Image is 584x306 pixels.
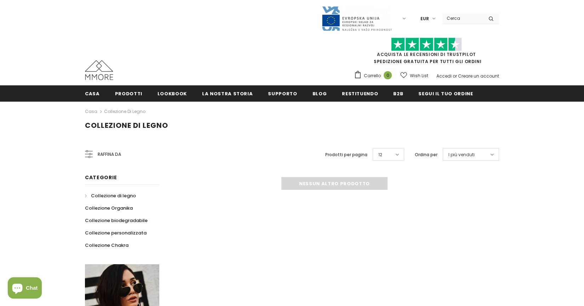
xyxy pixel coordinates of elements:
span: 12 [378,151,382,158]
span: Collezione di legno [91,192,136,199]
a: Collezione personalizzata [85,227,147,239]
span: EUR [420,15,429,22]
a: Carrello 0 [354,70,395,81]
span: I più venduti [448,151,475,158]
span: Categorie [85,174,117,181]
span: Carrello [364,72,381,79]
a: Javni Razpis [321,15,392,21]
img: Fidati di Pilot Stars [391,38,462,51]
span: SPEDIZIONE GRATUITA PER TUTTI GLI ORDINI [354,41,499,64]
a: Collezione Chakra [85,239,128,251]
span: Collezione di legno [85,120,168,130]
a: Lookbook [158,85,187,101]
a: Blog [313,85,327,101]
a: Creare un account [458,73,499,79]
span: Restituendo [342,90,378,97]
label: Ordina per [415,151,437,158]
span: Collezione biodegradabile [85,217,148,224]
span: Collezione Chakra [85,242,128,249]
span: Casa [85,90,100,97]
a: Restituendo [342,85,378,101]
inbox-online-store-chat: Shopify online store chat [6,277,44,300]
span: Collezione Organika [85,205,133,211]
span: Lookbook [158,90,187,97]
a: Acquista le recensioni di TrustPilot [377,51,476,57]
a: Casa [85,107,97,116]
span: or [453,73,457,79]
span: B2B [393,90,403,97]
a: Casa [85,85,100,101]
a: La nostra storia [202,85,253,101]
span: Raffina da [98,151,121,158]
a: Segui il tuo ordine [418,85,473,101]
a: supporto [268,85,297,101]
a: Prodotti [115,85,142,101]
span: Collezione personalizzata [85,229,147,236]
a: Accedi [436,73,452,79]
span: Blog [313,90,327,97]
a: Collezione Organika [85,202,133,214]
img: Javni Razpis [321,6,392,32]
input: Search Site [442,13,483,23]
span: 0 [384,71,392,79]
a: Collezione biodegradabile [85,214,148,227]
span: Prodotti [115,90,142,97]
span: Segui il tuo ordine [418,90,473,97]
a: Collezione di legno [85,189,136,202]
a: B2B [393,85,403,101]
label: Prodotti per pagina [325,151,367,158]
img: Casi MMORE [85,60,113,80]
a: Collezione di legno [104,108,145,114]
span: La nostra storia [202,90,253,97]
span: supporto [268,90,297,97]
a: Wish List [400,69,428,82]
span: Wish List [410,72,428,79]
